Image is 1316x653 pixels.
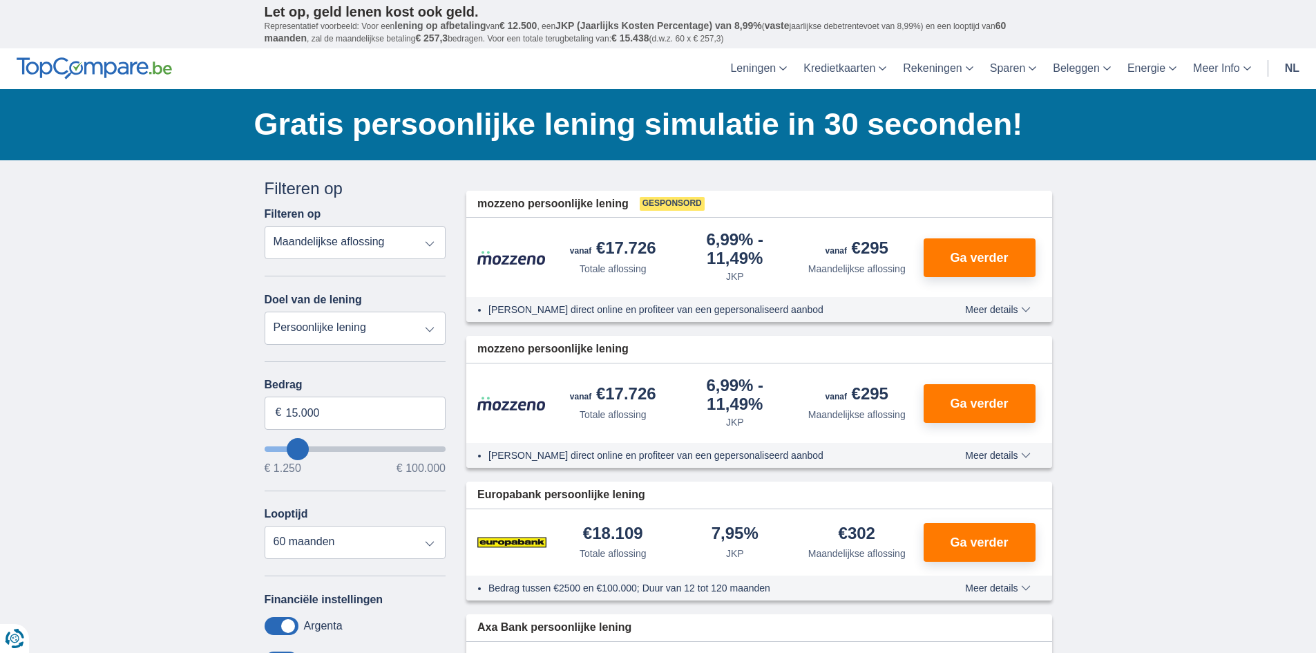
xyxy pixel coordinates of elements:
[477,196,629,212] span: mozzeno persoonlijke lening
[1185,48,1259,89] a: Meer Info
[265,3,1052,20] p: Let op, geld lenen kost ook geld.
[265,294,362,306] label: Doel van de lening
[555,20,762,31] span: JKP (Jaarlijks Kosten Percentage) van 8,99%
[640,197,705,211] span: Gesponsord
[680,377,791,413] div: 6,99%
[712,525,759,544] div: 7,95%
[924,523,1036,562] button: Ga verder
[726,269,744,283] div: JKP
[680,231,791,267] div: 6,99%
[795,48,895,89] a: Kredietkaarten
[965,583,1030,593] span: Meer details
[254,103,1052,146] h1: Gratis persoonlijke lening simulatie in 30 seconden!
[488,581,915,595] li: Bedrag tussen €2500 en €100.000; Duur van 12 tot 120 maanden
[965,451,1030,460] span: Meer details
[826,240,888,259] div: €295
[955,450,1040,461] button: Meer details
[580,262,647,276] div: Totale aflossing
[580,408,647,422] div: Totale aflossing
[722,48,795,89] a: Leningen
[1045,48,1119,89] a: Beleggen
[726,547,744,560] div: JKP
[415,32,448,44] span: € 257,3
[808,262,906,276] div: Maandelijkse aflossing
[583,525,643,544] div: €18.109
[955,583,1040,594] button: Meer details
[839,525,875,544] div: €302
[950,536,1008,549] span: Ga verder
[276,405,282,421] span: €
[1277,48,1308,89] a: nl
[265,463,301,474] span: € 1.250
[826,386,888,405] div: €295
[965,305,1030,314] span: Meer details
[808,408,906,422] div: Maandelijkse aflossing
[580,547,647,560] div: Totale aflossing
[924,384,1036,423] button: Ga verder
[17,57,172,79] img: TopCompare
[397,463,446,474] span: € 100.000
[808,547,906,560] div: Maandelijkse aflossing
[611,32,649,44] span: € 15.438
[950,397,1008,410] span: Ga verder
[570,240,656,259] div: €17.726
[765,20,790,31] span: vaste
[265,446,446,452] input: wantToBorrow
[265,20,1007,44] span: 60 maanden
[955,304,1040,315] button: Meer details
[265,208,321,220] label: Filteren op
[726,415,744,429] div: JKP
[265,379,446,391] label: Bedrag
[477,250,546,265] img: product.pl.alt Mozzeno
[488,448,915,462] li: [PERSON_NAME] direct online en profiteer van een gepersonaliseerd aanbod
[304,620,343,632] label: Argenta
[924,238,1036,277] button: Ga verder
[895,48,981,89] a: Rekeningen
[394,20,486,31] span: lening op afbetaling
[570,386,656,405] div: €17.726
[499,20,537,31] span: € 12.500
[265,20,1052,45] p: Representatief voorbeeld: Voor een van , een ( jaarlijkse debetrentevoet van 8,99%) en een loopti...
[265,594,383,606] label: Financiële instellingen
[265,177,446,200] div: Filteren op
[265,508,308,520] label: Looptijd
[477,620,631,636] span: Axa Bank persoonlijke lening
[477,487,645,503] span: Europabank persoonlijke lening
[477,396,546,411] img: product.pl.alt Mozzeno
[477,341,629,357] span: mozzeno persoonlijke lening
[1119,48,1185,89] a: Energie
[477,525,546,560] img: product.pl.alt Europabank
[488,303,915,316] li: [PERSON_NAME] direct online en profiteer van een gepersonaliseerd aanbod
[982,48,1045,89] a: Sparen
[950,252,1008,264] span: Ga verder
